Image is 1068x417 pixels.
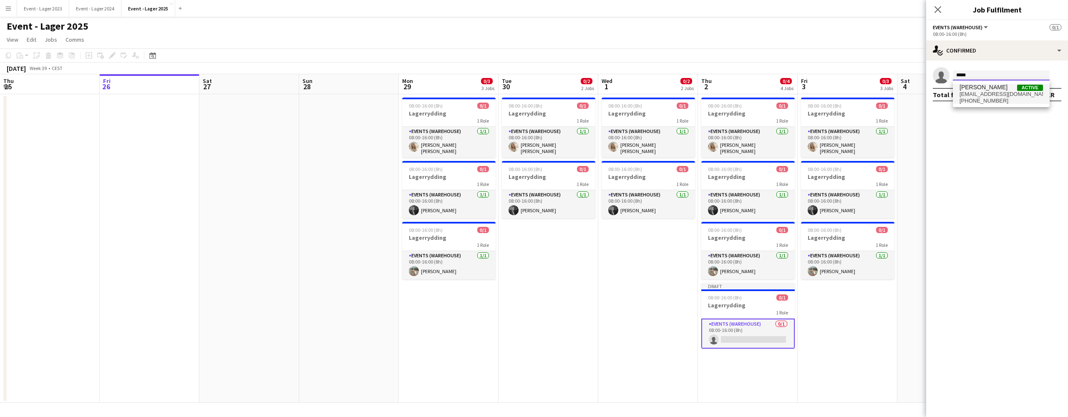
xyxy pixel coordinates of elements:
app-card-role: Events (Warehouse)1/108:00-16:00 (8h)[PERSON_NAME] [402,251,496,279]
span: 0/1 [776,166,788,172]
h3: Lagerrydding [701,110,795,117]
a: Jobs [41,34,60,45]
span: 08:00-16:00 (8h) [708,103,742,109]
app-job-card: 08:00-16:00 (8h)0/1Lagerrydding1 RoleEvents (Warehouse)1/108:00-16:00 (8h)[PERSON_NAME] [502,161,595,219]
div: 08:00-16:00 (8h)0/1Lagerrydding1 RoleEvents (Warehouse)1/108:00-16:00 (8h)[PERSON_NAME] [PERSON_N... [502,98,595,158]
span: 0/1 [876,227,888,233]
span: 1 [600,82,612,91]
h3: Lagerrydding [701,234,795,241]
span: View [7,36,18,43]
span: 0/1 [876,166,888,172]
span: 1 Role [577,118,589,124]
app-job-card: 08:00-16:00 (8h)0/1Lagerrydding1 RoleEvents (Warehouse)1/108:00-16:00 (8h)[PERSON_NAME] [701,222,795,279]
span: 3 [800,82,808,91]
span: Fri [801,77,808,85]
app-job-card: 08:00-16:00 (8h)0/1Lagerrydding1 RoleEvents (Warehouse)1/108:00-16:00 (8h)[PERSON_NAME] [801,222,894,279]
span: 08:00-16:00 (8h) [808,227,841,233]
button: Event - Lager 2023 [17,0,69,17]
h3: Lagerrydding [502,173,595,181]
span: 08:00-16:00 (8h) [409,227,443,233]
span: Sun [302,77,312,85]
span: Comms [65,36,84,43]
h3: Lagerrydding [402,234,496,241]
span: 08:00-16:00 (8h) [708,227,742,233]
span: 0/1 [677,166,688,172]
span: 29 [401,82,413,91]
h3: Lagerrydding [801,234,894,241]
a: View [3,34,22,45]
span: 0/1 [776,294,788,301]
span: 08:00-16:00 (8h) [608,103,642,109]
span: 1 Role [577,181,589,187]
span: 28 [301,82,312,91]
app-card-role: Events (Warehouse)0/108:00-16:00 (8h) [701,319,795,349]
span: 0/1 [577,166,589,172]
span: 08:00-16:00 (8h) [409,103,443,109]
div: 08:00-16:00 (8h)0/1Lagerrydding1 RoleEvents (Warehouse)1/108:00-16:00 (8h)[PERSON_NAME] [602,161,695,219]
div: CEST [52,65,63,71]
span: 1 Role [776,309,788,316]
span: 0/1 [477,227,489,233]
span: Sat [203,77,212,85]
app-job-card: 08:00-16:00 (8h)0/1Lagerrydding1 RoleEvents (Warehouse)1/108:00-16:00 (8h)[PERSON_NAME] [402,222,496,279]
app-card-role: Events (Warehouse)1/108:00-16:00 (8h)[PERSON_NAME] [PERSON_NAME] [502,127,595,158]
app-card-role: Events (Warehouse)1/108:00-16:00 (8h)[PERSON_NAME] [PERSON_NAME] [801,127,894,158]
span: 1 Role [776,242,788,248]
app-job-card: 08:00-16:00 (8h)0/1Lagerrydding1 RoleEvents (Warehouse)1/108:00-16:00 (8h)[PERSON_NAME] [PERSON_N... [701,98,795,158]
span: 0/1 [477,166,489,172]
div: [DATE] [7,64,26,73]
app-job-card: 08:00-16:00 (8h)0/1Lagerrydding1 RoleEvents (Warehouse)1/108:00-16:00 (8h)[PERSON_NAME] [PERSON_N... [602,98,695,158]
span: Jobs [45,36,57,43]
app-job-card: 08:00-16:00 (8h)0/1Lagerrydding1 RoleEvents (Warehouse)1/108:00-16:00 (8h)[PERSON_NAME] [801,161,894,219]
div: 2 Jobs [681,85,694,91]
app-card-role: Events (Warehouse)1/108:00-16:00 (8h)[PERSON_NAME] [402,190,496,219]
button: Events (Warehouse) [933,24,989,30]
div: 08:00-16:00 (8h)0/1Lagerrydding1 RoleEvents (Warehouse)1/108:00-16:00 (8h)[PERSON_NAME] [701,161,795,219]
span: +4795188711 [960,98,1043,104]
span: 0/4 [780,78,792,84]
span: 1 Role [477,118,489,124]
app-card-role: Events (Warehouse)1/108:00-16:00 (8h)[PERSON_NAME] [PERSON_NAME] [701,127,795,158]
span: 1 Role [876,181,888,187]
span: 08:00-16:00 (8h) [708,294,742,301]
app-card-role: Events (Warehouse)1/108:00-16:00 (8h)[PERSON_NAME] [701,190,795,219]
span: 1 Role [776,118,788,124]
div: 3 Jobs [880,85,893,91]
span: Week 39 [28,65,48,71]
span: 08:00-16:00 (8h) [808,103,841,109]
span: 08:00-16:00 (8h) [509,166,542,172]
h3: Lagerrydding [402,110,496,117]
h3: Lagerrydding [701,301,795,309]
div: 3 Jobs [481,85,494,91]
div: 08:00-16:00 (8h)0/1Lagerrydding1 RoleEvents (Warehouse)1/108:00-16:00 (8h)[PERSON_NAME] [402,161,496,219]
span: Thu [701,77,712,85]
span: 1 Role [776,181,788,187]
div: 08:00-16:00 (8h)0/1Lagerrydding1 RoleEvents (Warehouse)1/108:00-16:00 (8h)[PERSON_NAME] [PERSON_N... [402,98,496,158]
h3: Lagerrydding [602,173,695,181]
span: 08:00-16:00 (8h) [409,166,443,172]
app-card-role: Events (Warehouse)1/108:00-16:00 (8h)[PERSON_NAME] [602,190,695,219]
span: Wed [602,77,612,85]
app-card-role: Events (Warehouse)1/108:00-16:00 (8h)[PERSON_NAME] [PERSON_NAME] [402,127,496,158]
span: 0/3 [880,78,892,84]
span: 0/1 [1050,24,1061,30]
span: 08:00-16:00 (8h) [509,103,542,109]
h3: Job Fulfilment [926,4,1068,15]
span: 27 [202,82,212,91]
span: 30 [501,82,511,91]
span: Tue [502,77,511,85]
app-job-card: Draft08:00-16:00 (8h)0/1Lagerrydding1 RoleEvents (Warehouse)0/108:00-16:00 (8h) [701,283,795,349]
h3: Lagerrydding [701,173,795,181]
span: 0/3 [481,78,493,84]
span: Sat [901,77,910,85]
div: Draft [701,283,795,289]
h3: Lagerrydding [602,110,695,117]
app-card-role: Events (Warehouse)1/108:00-16:00 (8h)[PERSON_NAME] [801,190,894,219]
span: 1 Role [676,181,688,187]
span: Fri [103,77,111,85]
